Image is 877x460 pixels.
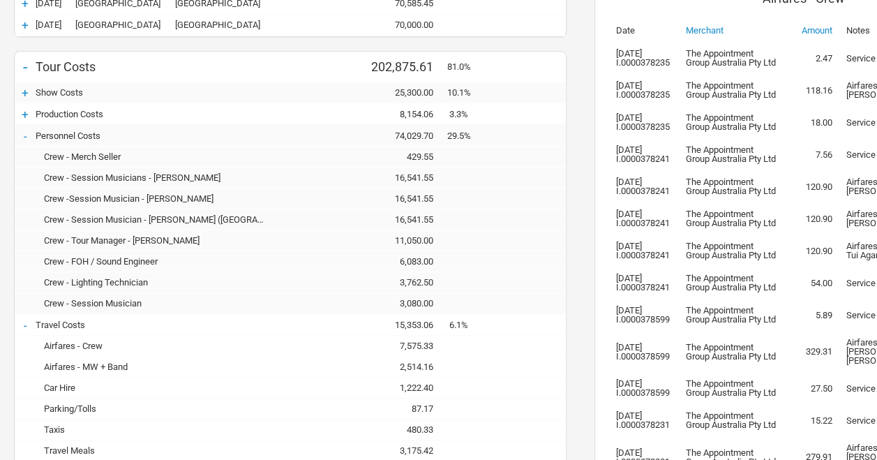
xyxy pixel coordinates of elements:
[363,445,447,456] div: 3,175.42
[363,151,447,162] div: 429.55
[609,19,679,42] th: Date
[36,320,280,330] div: Travel Costs
[36,109,280,119] div: Production Costs
[363,298,447,309] div: 3,080.00
[784,299,839,331] td: 5.89
[363,320,447,330] div: 15,353.06
[15,57,36,77] div: -
[609,331,679,372] td: [DATE] I.0000378599
[609,202,679,235] td: [DATE] I.0000378241
[36,341,280,351] div: Airfares - Crew
[36,20,61,30] span: [DATE]
[609,299,679,331] td: [DATE] I.0000378599
[36,131,280,141] div: Personnel Costs
[609,74,679,106] td: [DATE] I.0000378235
[679,372,784,404] td: The Appointment Group Australia Pty Ltd
[609,106,679,138] td: [DATE] I.0000378235
[609,42,679,74] td: [DATE] I.0000378235
[447,131,482,141] div: 29.5%
[36,424,280,435] div: Taxis
[679,138,784,170] td: The Appointment Group Australia Pty Ltd
[784,74,839,106] td: 118.16
[36,151,280,162] div: Crew - Merch Seller
[609,138,679,170] td: [DATE] I.0000378241
[609,267,679,299] td: [DATE] I.0000378241
[363,87,447,98] div: 25,300.00
[15,129,36,143] div: -
[784,372,839,404] td: 27.50
[36,445,280,456] div: Travel Meals
[36,214,280,225] div: Crew - Session Musician - David Khan (NZ)
[36,193,280,204] div: Crew -Session Musician - Angus Agars
[363,172,447,183] div: 16,541.55
[363,383,447,393] div: 1,222.40
[679,19,784,42] th: Merchant
[15,18,36,32] div: +
[784,331,839,372] td: 329.31
[15,107,36,121] div: +
[679,74,784,106] td: The Appointment Group Australia Pty Ltd
[363,235,447,246] div: 11,050.00
[447,320,482,330] div: 6.1%
[784,267,839,299] td: 54.00
[363,214,447,225] div: 16,541.55
[447,109,482,119] div: 3.3%
[784,404,839,436] td: 15.22
[363,193,447,204] div: 16,541.55
[447,61,482,72] div: 81.0%
[679,170,784,202] td: The Appointment Group Australia Pty Ltd
[609,372,679,404] td: [DATE] I.0000378599
[609,170,679,202] td: [DATE] I.0000378241
[679,267,784,299] td: The Appointment Group Australia Pty Ltd
[36,277,280,288] div: Crew - Lighting Technician
[784,106,839,138] td: 18.00
[36,403,280,414] div: Parking/Tolls
[36,235,280,246] div: Crew - Tour Manager - Rose Keane
[679,106,784,138] td: The Appointment Group Australia Pty Ltd
[36,298,280,309] div: Crew - Session Musician
[784,235,839,267] td: 120.90
[679,299,784,331] td: The Appointment Group Australia Pty Ltd
[363,109,447,119] div: 8,154.06
[15,318,36,332] div: -
[36,256,280,267] div: Crew - FOH / Sound Engineer
[36,362,280,372] div: Airfares - MW + Band
[679,235,784,267] td: The Appointment Group Australia Pty Ltd
[447,87,482,98] div: 10.1%
[36,172,280,183] div: Crew - Session Musicians - Ben Woolley
[609,404,679,436] td: [DATE] I.0000378231
[784,170,839,202] td: 120.90
[679,202,784,235] td: The Appointment Group Australia Pty Ltd
[363,424,447,435] div: 480.33
[363,403,447,414] div: 87.17
[363,20,447,30] div: 70,000.00
[679,404,784,436] td: The Appointment Group Australia Pty Ltd
[363,59,447,74] div: 202,875.61
[679,42,784,74] td: The Appointment Group Australia Pty Ltd
[36,59,280,74] div: Tour Costs
[36,87,280,98] div: Show Costs
[363,131,447,141] div: 74,029.70
[175,20,280,30] div: Melbourne Town Hall
[363,256,447,267] div: 6,083.00
[363,362,447,372] div: 2,514.16
[15,86,36,100] div: +
[36,383,280,393] div: Car Hire
[363,277,447,288] div: 3,762.50
[609,235,679,267] td: [DATE] I.0000378241
[679,331,784,372] td: The Appointment Group Australia Pty Ltd
[784,202,839,235] td: 120.90
[363,341,447,351] div: 7,575.33
[36,20,175,30] div: Melbourne
[784,138,839,170] td: 7.56
[784,19,839,42] th: Amount
[784,42,839,74] td: 2.47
